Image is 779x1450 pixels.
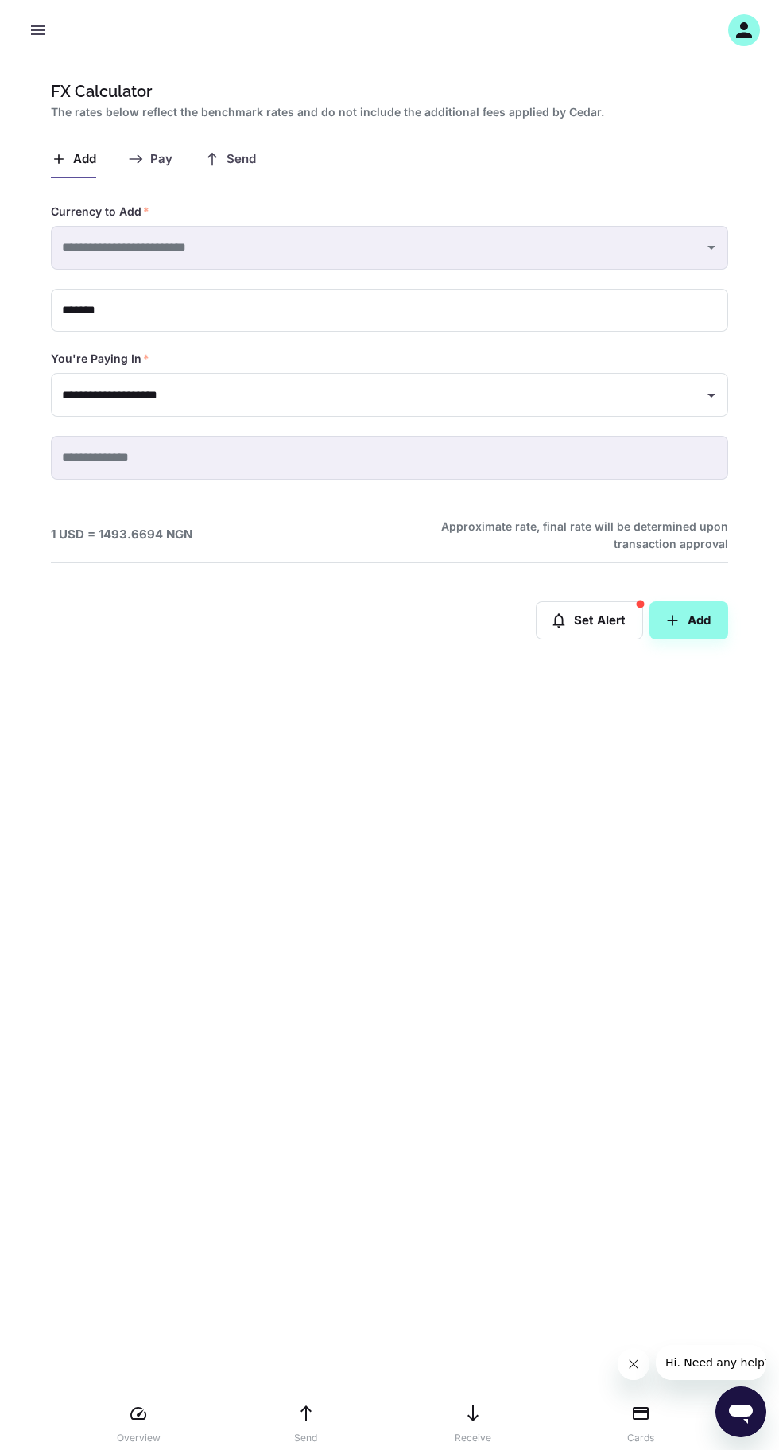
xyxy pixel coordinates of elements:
iframe: Message from company [656,1345,766,1380]
span: Pay [150,152,172,167]
iframe: Close message [618,1348,649,1380]
p: Overview [117,1431,161,1445]
label: Currency to Add [51,204,149,220]
h6: Approximate rate, final rate will be determined upon transaction approval [424,518,728,553]
button: Open [700,384,723,406]
label: You're Paying In [51,351,149,367]
span: Add [73,152,96,167]
span: Send [227,152,256,167]
a: Receive [444,1396,502,1445]
a: Overview [110,1396,167,1445]
button: Set Alert [536,601,643,639]
a: Send [277,1396,335,1445]
a: Cards [612,1396,669,1445]
span: Hi. Need any help? [10,11,114,24]
p: Send [294,1431,317,1445]
p: Receive [455,1431,491,1445]
button: Add [649,601,728,639]
p: Cards [627,1431,654,1445]
h2: The rates below reflect the benchmark rates and do not include the additional fees applied by Cedar. [51,103,722,121]
iframe: Button to launch messaging window [715,1386,766,1437]
h6: 1 USD = 1493.6694 NGN [51,526,192,544]
h1: FX Calculator [51,80,722,103]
